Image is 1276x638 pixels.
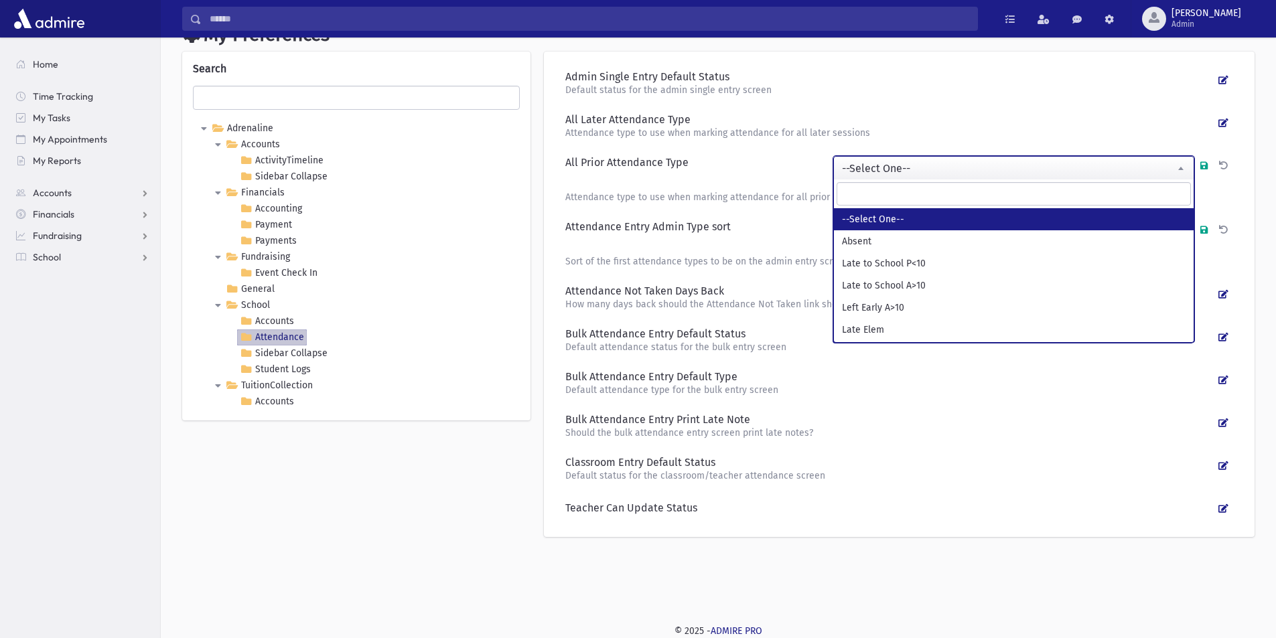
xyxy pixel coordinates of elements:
[33,112,70,124] span: My Tasks
[834,230,1194,252] li: Absent
[565,84,1214,97] p: Default status for the admin single entry screen
[5,182,160,204] a: Accounts
[834,157,1194,181] span: --Select One--
[834,274,1194,297] li: Late to School A>10
[237,362,313,378] a: Student Logs
[223,249,293,265] a: Fundraising
[565,501,1214,515] div: Teacher Can Update Status
[33,133,107,145] span: My Appointments
[237,345,330,362] a: Sidebar Collapse
[833,156,1194,180] span: --Select One--
[565,70,1214,84] div: Admin Single Entry Default Status
[33,155,81,167] span: My Reports
[565,384,1214,397] p: Default attendance type for the bulk entry screen
[5,150,160,171] a: My Reports
[223,297,273,313] a: School
[193,62,520,75] h4: Search
[5,86,160,107] a: Time Tracking
[834,319,1194,341] li: Late Elem
[565,298,1214,311] p: How many days back should the Attendance Not Taken link show.
[565,413,1214,426] div: Bulk Attendance Entry Print Late Note
[565,113,1214,127] div: All Later Attendance Type
[202,7,977,31] input: Search
[223,137,283,153] a: Accounts
[711,625,762,637] a: ADMIRE PRO
[223,378,315,394] a: TuitionCollection
[237,394,297,410] a: Accounts
[5,107,160,129] a: My Tasks
[565,191,1194,204] p: Attendance type to use when marking attendance for all prior sessions
[5,129,160,150] a: My Appointments
[237,313,297,329] a: Accounts
[237,201,305,217] a: Accounting
[565,255,1194,268] p: Sort of the first attendance types to be on the admin entry screen
[237,217,295,233] a: Payment
[834,341,1194,363] li: Left Early Elem
[565,426,1214,440] p: Should the bulk attendance entry screen print late notes?
[565,469,1214,483] p: Default status for the classroom/teacher attendance screen
[33,230,82,242] span: Fundraising
[5,204,160,225] a: Financials
[565,341,1214,354] p: Default attendance status for the bulk entry screen
[834,252,1194,274] li: Late to School P<10
[223,185,287,201] a: Financials
[834,208,1194,230] li: --Select One--
[565,127,1214,140] p: Attendance type to use when marking attendance for all later sessions
[182,624,1255,638] div: © 2025 -
[33,251,61,263] span: School
[565,370,1214,384] div: Bulk Attendance Entry Default Type
[209,121,276,137] a: Adrenaline
[565,285,1214,298] div: Attendance Not Taken Days Back
[565,156,689,169] label: All Prior Attendance Type
[1172,8,1241,19] span: [PERSON_NAME]
[565,327,1214,341] div: Bulk Attendance Entry Default Status
[5,54,160,75] a: Home
[11,5,88,32] img: AdmirePro
[33,187,72,199] span: Accounts
[237,265,320,281] a: Event Check In
[237,169,330,185] a: Sidebar Collapse
[5,246,160,268] a: School
[33,90,93,102] span: Time Tracking
[237,153,326,169] a: ActivityTimeline
[5,225,160,246] a: Fundraising
[834,297,1194,319] li: Left Early A>10
[565,456,1214,469] div: Classroom Entry Default Status
[33,208,74,220] span: Financials
[1172,19,1241,29] span: Admin
[237,329,307,345] a: Attendance
[565,220,731,234] label: Attendance Entry Admin Type sort
[33,58,58,70] span: Home
[223,281,277,297] a: General
[237,233,299,249] a: Payments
